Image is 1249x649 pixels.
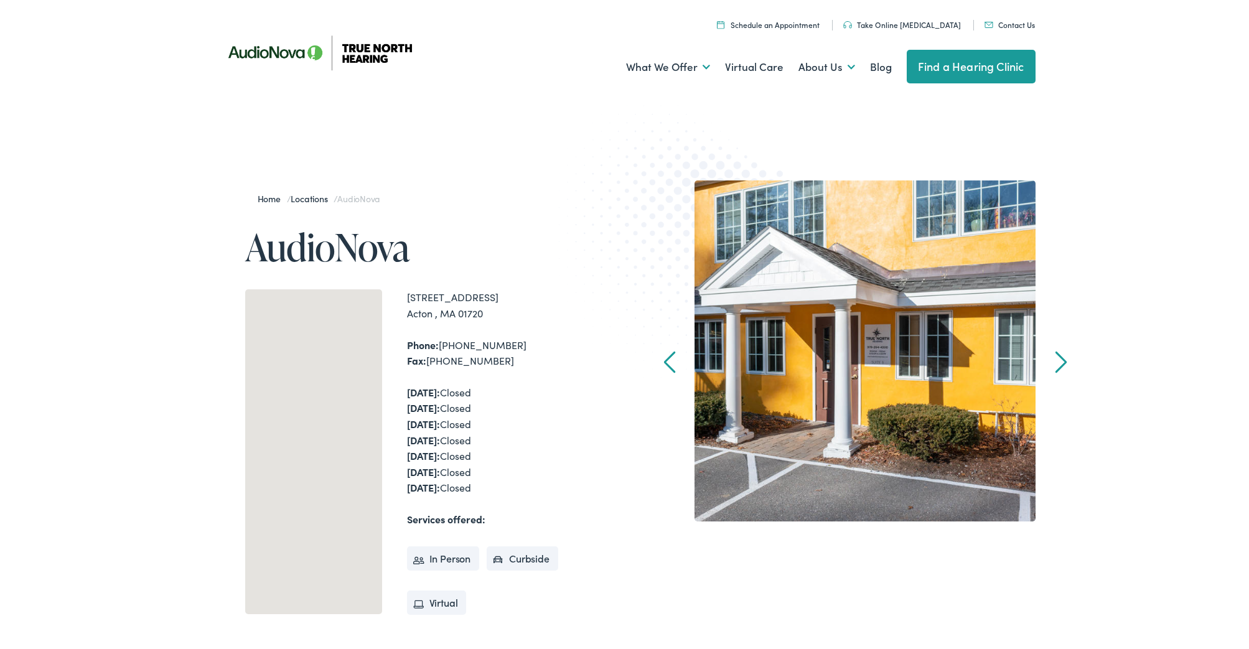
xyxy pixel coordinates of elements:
a: Find a Hearing Clinic [907,50,1036,83]
div: Closed Closed Closed Closed Closed Closed Closed [407,385,625,496]
a: Home [258,192,287,205]
strong: Services offered: [407,512,485,526]
a: Blog [870,44,892,90]
a: Prev [663,351,675,373]
li: In Person [407,546,480,571]
a: Virtual Care [725,44,784,90]
img: Mail icon in color code ffb348, used for communication purposes [985,22,993,28]
li: Curbside [487,546,558,571]
span: AudioNova [337,192,380,205]
a: Locations [291,192,334,205]
h1: AudioNova [245,226,625,268]
strong: [DATE]: [407,480,440,494]
a: What We Offer [626,44,710,90]
div: [STREET_ADDRESS] Acton , MA 01720 [407,289,625,321]
a: 5 [946,531,983,569]
strong: [DATE]: [407,433,440,447]
img: Icon symbolizing a calendar in color code ffb348 [717,21,724,29]
a: 2 [797,531,834,569]
li: Virtual [407,591,467,615]
a: Take Online [MEDICAL_DATA] [843,19,961,30]
img: Headphones icon in color code ffb348 [843,21,852,29]
strong: [DATE]: [407,401,440,414]
a: 1 [747,531,784,569]
strong: Fax: [407,353,426,367]
span: / / [258,192,380,205]
a: About Us [798,44,855,90]
a: 4 [896,531,933,569]
strong: [DATE]: [407,449,440,462]
a: Schedule an Appointment [717,19,820,30]
strong: [DATE]: [407,465,440,479]
a: Next [1055,351,1067,373]
a: 3 [846,531,884,569]
strong: [DATE]: [407,417,440,431]
a: Contact Us [985,19,1035,30]
strong: [DATE]: [407,385,440,399]
div: [PHONE_NUMBER] [PHONE_NUMBER] [407,337,625,369]
strong: Phone: [407,338,439,352]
